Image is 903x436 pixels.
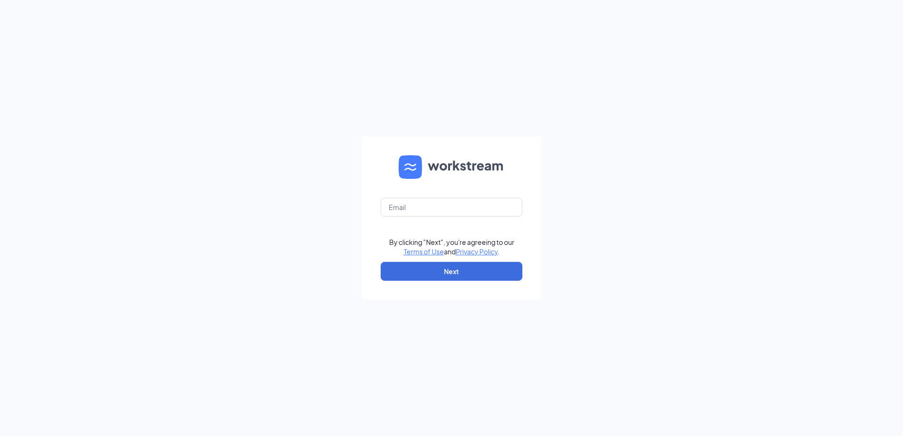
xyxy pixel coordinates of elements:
a: Privacy Policy [456,247,498,256]
input: Email [381,198,522,217]
div: By clicking "Next", you're agreeing to our and . [389,237,514,256]
button: Next [381,262,522,281]
img: WS logo and Workstream text [399,155,504,179]
a: Terms of Use [404,247,444,256]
